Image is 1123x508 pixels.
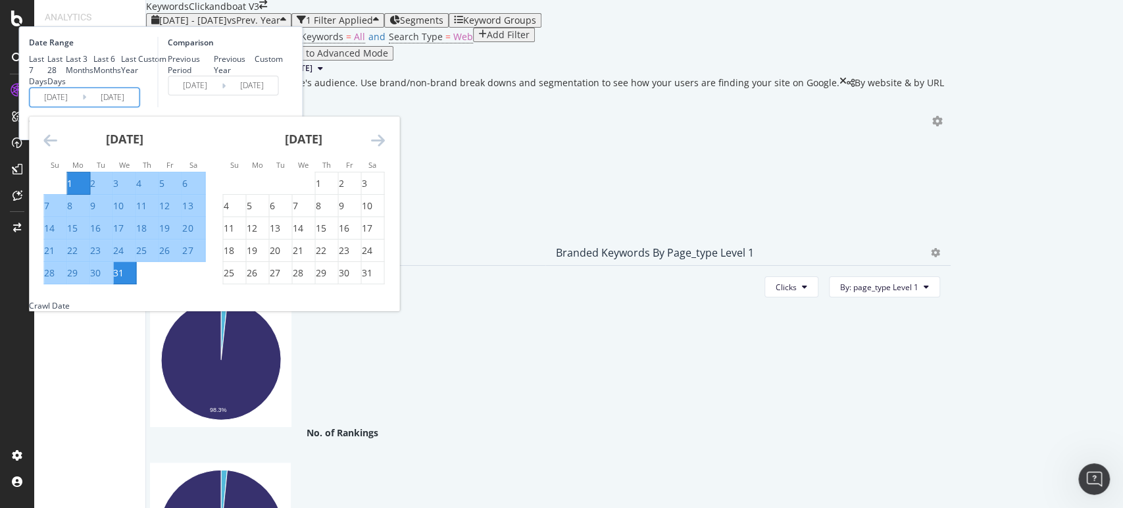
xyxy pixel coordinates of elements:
[44,244,55,257] div: 21
[136,217,159,240] td: Selected. Thursday, July 18, 2024
[182,244,193,257] div: 27
[292,222,303,235] div: 14
[90,217,113,240] td: Selected. Tuesday, July 16, 2024
[138,53,166,64] div: Custom
[27,215,53,241] img: Profile image for Chiara
[368,160,376,170] small: Sa
[113,240,136,262] td: Selected. Wednesday, July 24, 2024
[27,336,107,349] span: Search for help
[269,199,274,213] div: 6
[26,25,88,46] img: logo
[67,217,90,240] td: Selected. Monday, July 15, 2024
[67,262,90,284] td: Selected. Monday, July 29, 2024
[159,240,182,262] td: Selected. Friday, July 26, 2024
[292,262,315,284] td: Choose Wednesday, August 28, 2024 as your check-out date. It’s available.
[182,177,187,190] div: 6
[66,53,93,76] div: Last 3 Months
[141,21,167,47] img: Profile image for Anne
[67,195,90,217] td: Selected. Monday, July 8, 2024
[44,240,67,262] td: Selected. Sunday, July 21, 2024
[13,267,250,317] div: Ask a questionAI Agent and team can help
[269,222,280,235] div: 13
[166,160,174,170] small: Fr
[246,267,257,280] div: 26
[29,37,154,48] div: Date Range
[191,21,217,47] img: Profile image for Jack
[44,267,55,280] div: 28
[51,160,59,170] small: Su
[473,28,535,42] button: Add Filter
[315,240,338,262] td: Choose Thursday, August 22, 2024 as your check-out date. It’s available.
[143,160,151,170] small: Th
[254,53,282,64] div: Custom
[223,217,246,240] td: Choose Sunday, August 11, 2024 as your check-out date. It’s available.
[338,195,361,217] td: Choose Friday, August 9, 2024 as your check-out date. It’s available.
[210,407,227,413] text: 98.3%
[113,199,124,213] div: 10
[214,53,255,76] div: Previous Year
[14,197,249,259] div: Profile image for ChiaraClick&Boat | RealKeywords export issueHi [PERSON_NAME], where you able to...
[282,61,328,76] button: [DATE]
[487,30,530,40] div: Add Filter
[113,177,118,190] div: 3
[113,172,136,195] td: Selected. Wednesday, July 3, 2024
[182,240,205,262] td: Selected. Saturday, July 27, 2024
[338,199,343,213] div: 9
[338,222,349,235] div: 16
[285,131,322,147] strong: [DATE]
[269,244,280,257] div: 20
[463,15,536,26] div: Keyword Groups
[269,46,393,61] button: Switch to Advanced Mode
[159,14,227,26] span: [DATE] - [DATE]
[44,199,49,213] div: 7
[338,217,361,240] td: Choose Friday, August 16, 2024 as your check-out date. It’s available.
[182,217,205,240] td: Selected. Saturday, July 20, 2024
[338,240,361,262] td: Choose Friday, August 23, 2024 as your check-out date. It’s available.
[292,217,315,240] td: Choose Wednesday, August 14, 2024 as your check-out date. It’s available.
[146,13,291,28] button: [DATE] - [DATE]vsPrev. Year
[182,199,193,213] div: 13
[315,262,338,284] td: Choose Thursday, August 29, 2024 as your check-out date. It’s available.
[361,267,372,280] div: 31
[855,76,944,89] span: By website & by URL
[159,195,182,217] td: Selected. Friday, July 12, 2024
[389,30,443,43] span: Search Type
[150,426,535,440] div: No. of Rankings
[67,172,90,195] td: Selected as start date. Monday, July 1, 2024
[361,172,384,195] td: Choose Saturday, August 3, 2024 as your check-out date. It’s available.
[27,292,220,305] div: AI Agent and team can help
[230,160,238,170] small: Su
[136,240,159,262] td: Selected. Thursday, July 25, 2024
[269,195,292,217] td: Choose Tuesday, August 6, 2024 as your check-out date. It’s available.
[137,235,174,249] div: • [DATE]
[315,267,326,280] div: 29
[159,172,182,195] td: Selected. Friday, July 5, 2024
[113,244,124,257] div: 24
[76,420,122,429] span: Messages
[27,379,236,393] h2: Education
[113,222,124,235] div: 17
[246,222,257,235] div: 12
[149,420,181,429] span: Tickets
[27,278,220,292] div: Ask a question
[66,387,132,440] button: Messages
[223,222,234,235] div: 11
[306,15,373,26] div: 1 Filter Applied
[67,222,78,235] div: 15
[121,53,138,76] div: Last Year
[59,222,874,233] span: Hi [PERSON_NAME], where you able to get the traffic split you were looking for? Let me know if I ...
[223,267,234,280] div: 25
[776,282,797,293] span: Clicks
[338,267,349,280] div: 30
[346,30,351,43] span: =
[400,14,443,26] span: Segments
[246,217,269,240] td: Choose Monday, August 12, 2024 as your check-out date. It’s available.
[93,53,121,76] div: Last 6 Months
[354,30,365,43] span: All
[223,240,246,262] td: Choose Sunday, August 18, 2024 as your check-out date. It’s available.
[189,160,197,170] small: Sa
[315,244,326,257] div: 22
[764,276,818,297] button: Clicks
